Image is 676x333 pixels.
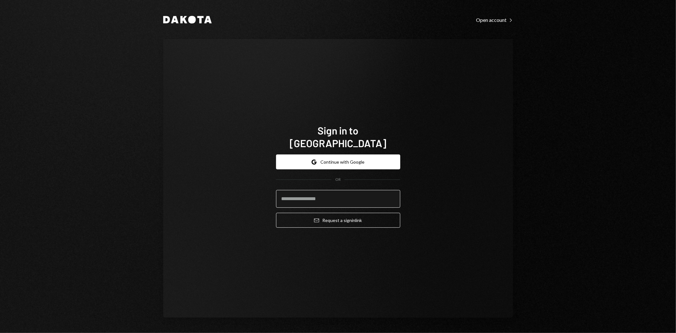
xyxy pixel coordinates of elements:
button: Request a signinlink [276,213,400,228]
div: Open account [476,17,513,23]
button: Continue with Google [276,154,400,169]
div: OR [335,177,341,182]
h1: Sign in to [GEOGRAPHIC_DATA] [276,124,400,149]
a: Open account [476,16,513,23]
